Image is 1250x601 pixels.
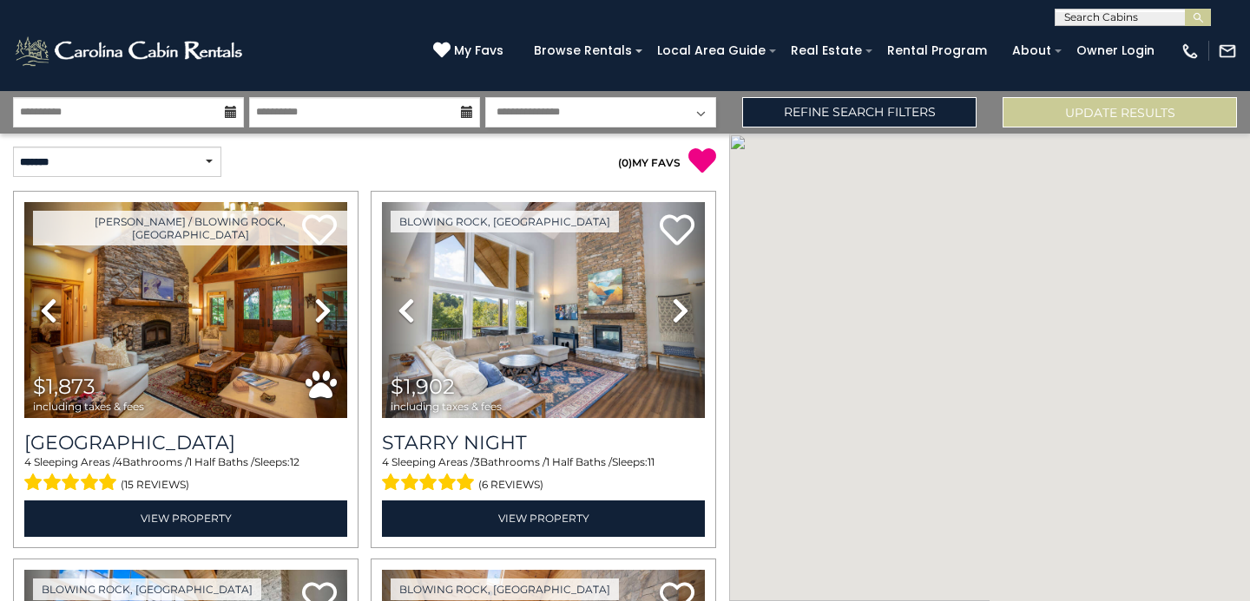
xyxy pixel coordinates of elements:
[24,454,347,496] div: Sleeping Areas / Bathrooms / Sleeps:
[1068,37,1163,64] a: Owner Login
[382,202,705,418] img: thumbnail_163279558.jpeg
[648,37,774,64] a: Local Area Guide
[24,431,347,454] a: [GEOGRAPHIC_DATA]
[474,455,480,468] span: 3
[433,42,508,61] a: My Favs
[382,455,389,468] span: 4
[33,578,261,600] a: Blowing Rock, [GEOGRAPHIC_DATA]
[391,401,502,412] span: including taxes & fees
[13,34,247,69] img: White-1-2.png
[33,401,144,412] span: including taxes & fees
[478,474,543,496] span: (6 reviews)
[115,455,122,468] span: 4
[648,455,655,468] span: 11
[1181,42,1200,61] img: phone-regular-white.png
[391,578,619,600] a: Blowing Rock, [GEOGRAPHIC_DATA]
[188,455,254,468] span: 1 Half Baths /
[290,455,299,468] span: 12
[782,37,871,64] a: Real Estate
[24,431,347,454] h3: Mountain Song Lodge
[382,500,705,536] a: View Property
[1218,42,1237,61] img: mail-regular-white.png
[618,156,681,169] a: (0)MY FAVS
[33,374,95,399] span: $1,873
[24,455,31,468] span: 4
[24,202,347,418] img: thumbnail_163269168.jpeg
[1003,97,1237,127] button: Update Results
[525,37,641,64] a: Browse Rentals
[660,212,694,250] a: Add to favorites
[622,156,628,169] span: 0
[391,374,455,399] span: $1,902
[618,156,632,169] span: ( )
[24,500,347,536] a: View Property
[33,211,347,245] a: [PERSON_NAME] / Blowing Rock, [GEOGRAPHIC_DATA]
[546,455,612,468] span: 1 Half Baths /
[121,474,189,496] span: (15 reviews)
[1003,37,1060,64] a: About
[382,454,705,496] div: Sleeping Areas / Bathrooms / Sleeps:
[391,211,619,232] a: Blowing Rock, [GEOGRAPHIC_DATA]
[454,42,503,60] span: My Favs
[878,37,996,64] a: Rental Program
[742,97,977,127] a: Refine Search Filters
[382,431,705,454] a: Starry Night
